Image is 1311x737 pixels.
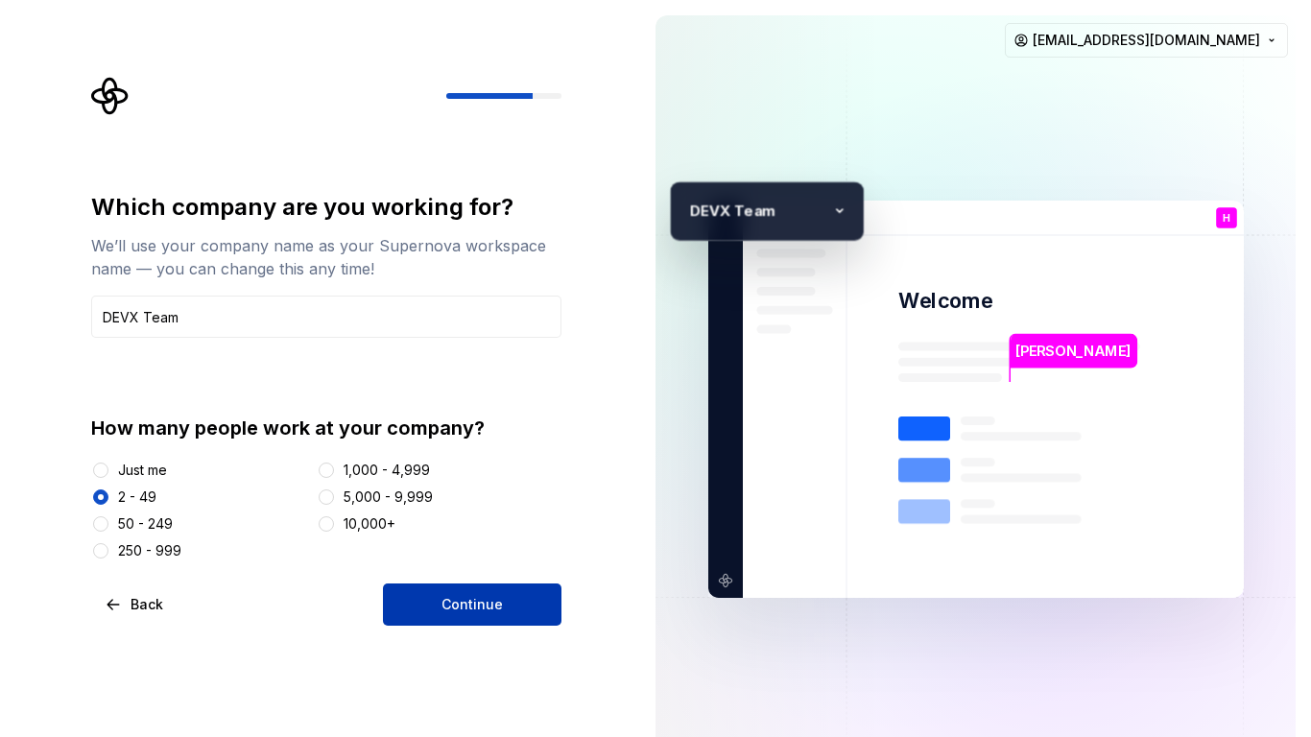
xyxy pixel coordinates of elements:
[1222,213,1229,224] p: H
[91,234,561,280] div: We’ll use your company name as your Supernova workspace name — you can change this any time!
[344,461,430,480] div: 1,000 - 4,999
[344,514,395,534] div: 10,000+
[344,487,433,507] div: 5,000 - 9,999
[91,583,179,626] button: Back
[91,77,130,115] svg: Supernova Logo
[700,199,824,223] p: EVX Team
[131,595,163,614] span: Back
[91,415,561,441] div: How many people work at your company?
[679,199,700,223] p: D
[91,192,561,223] div: Which company are you working for?
[91,296,561,338] input: Company name
[1015,341,1131,362] p: [PERSON_NAME]
[383,583,561,626] button: Continue
[1033,31,1260,50] span: [EMAIL_ADDRESS][DOMAIN_NAME]
[118,541,181,560] div: 250 - 999
[441,595,503,614] span: Continue
[118,487,156,507] div: 2 - 49
[1005,23,1288,58] button: [EMAIL_ADDRESS][DOMAIN_NAME]
[118,514,173,534] div: 50 - 249
[898,287,992,315] p: Welcome
[118,461,167,480] div: Just me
